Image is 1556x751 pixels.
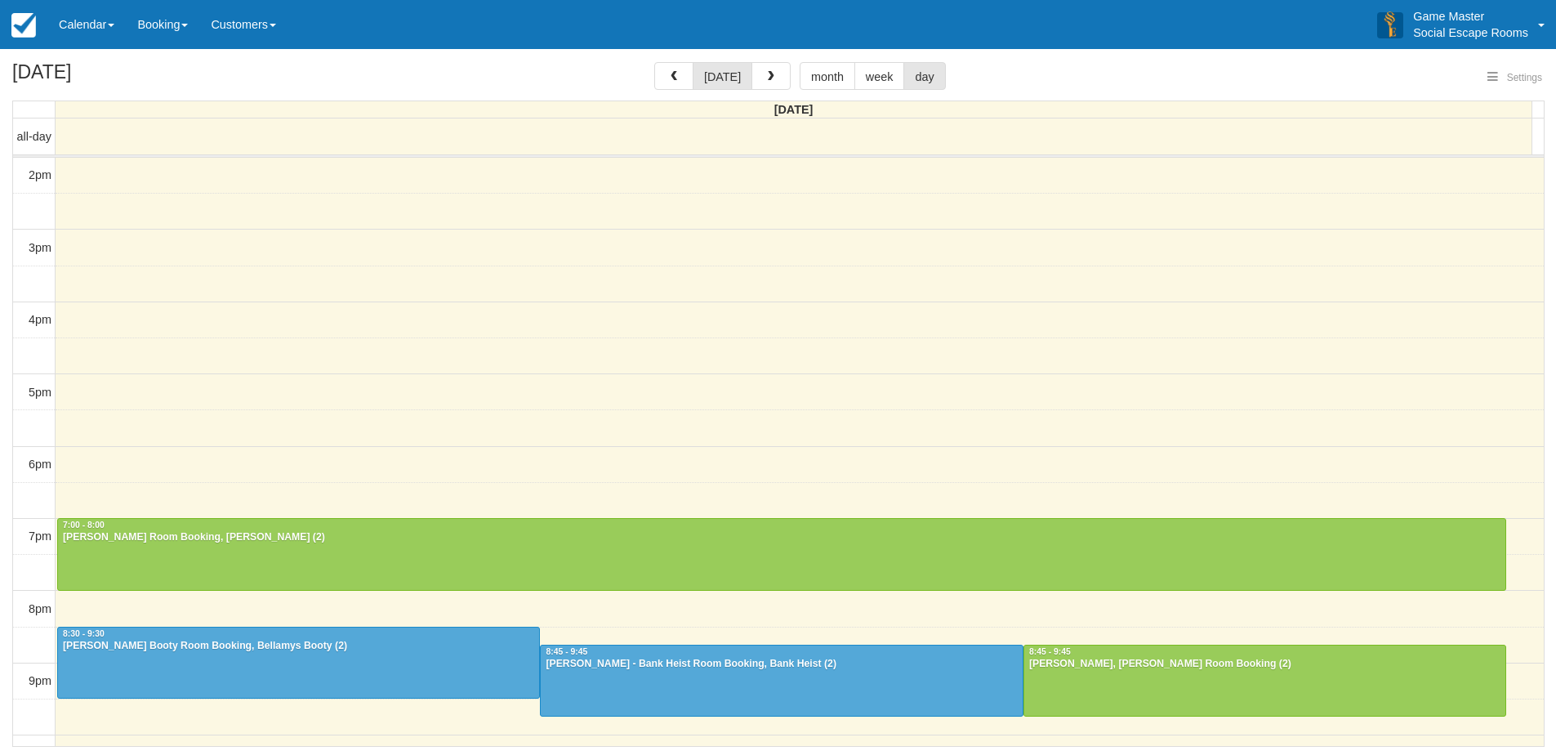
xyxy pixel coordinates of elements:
[1478,66,1552,90] button: Settings
[1029,647,1071,656] span: 8:45 - 9:45
[1413,8,1528,25] p: Game Master
[546,647,587,656] span: 8:45 - 9:45
[29,530,51,543] span: 7pm
[693,62,752,90] button: [DATE]
[57,627,540,699] a: 8:30 - 9:30[PERSON_NAME] Booty Room Booking, Bellamys Booty (2)
[11,13,36,38] img: checkfront-main-nav-mini-logo.png
[29,313,51,326] span: 4pm
[62,531,1501,544] div: [PERSON_NAME] Room Booking, [PERSON_NAME] (2)
[29,458,51,471] span: 6pm
[854,62,905,90] button: week
[1023,645,1506,717] a: 8:45 - 9:45[PERSON_NAME], [PERSON_NAME] Room Booking (2)
[29,602,51,615] span: 8pm
[29,674,51,687] span: 9pm
[63,521,105,530] span: 7:00 - 8:00
[545,658,1019,671] div: [PERSON_NAME] - Bank Heist Room Booking, Bank Heist (2)
[774,103,814,116] span: [DATE]
[62,640,535,653] div: [PERSON_NAME] Booty Room Booking, Bellamys Booty (2)
[57,518,1506,590] a: 7:00 - 8:00[PERSON_NAME] Room Booking, [PERSON_NAME] (2)
[800,62,855,90] button: month
[12,62,219,92] h2: [DATE]
[17,130,51,143] span: all-day
[29,168,51,181] span: 2pm
[1507,72,1542,83] span: Settings
[1413,25,1528,41] p: Social Escape Rooms
[29,386,51,399] span: 5pm
[1377,11,1403,38] img: A3
[29,241,51,254] span: 3pm
[903,62,945,90] button: day
[540,645,1023,717] a: 8:45 - 9:45[PERSON_NAME] - Bank Heist Room Booking, Bank Heist (2)
[1028,658,1501,671] div: [PERSON_NAME], [PERSON_NAME] Room Booking (2)
[63,629,105,638] span: 8:30 - 9:30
